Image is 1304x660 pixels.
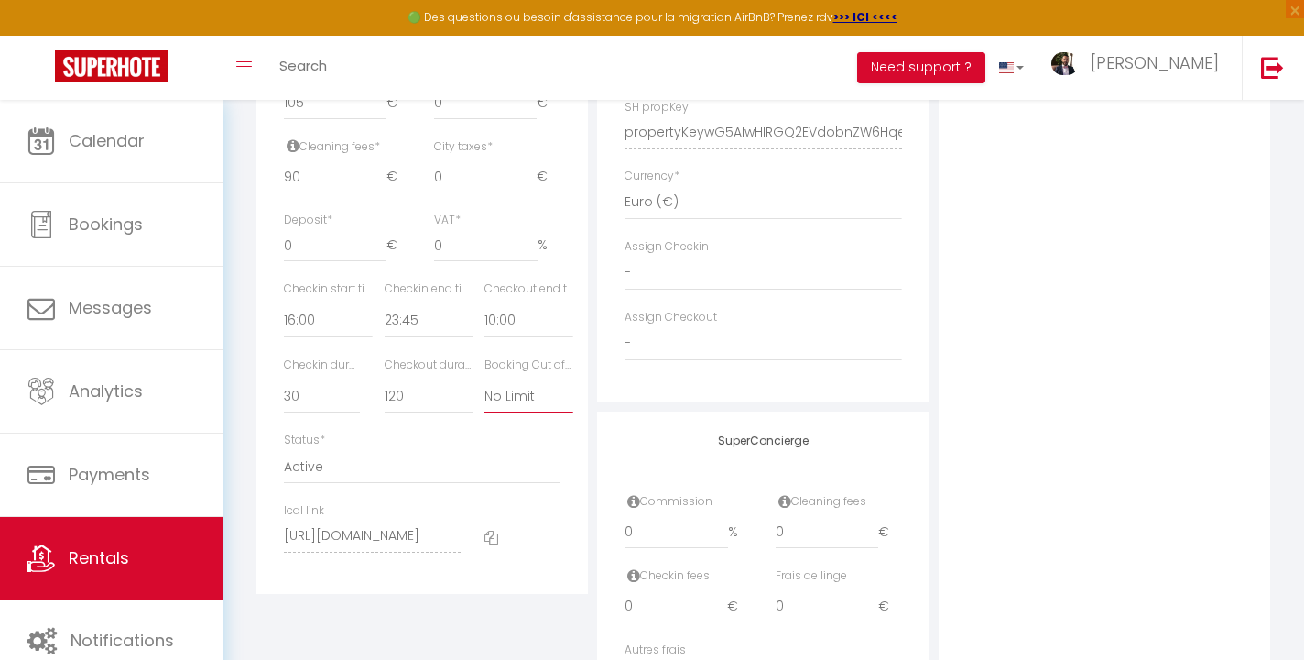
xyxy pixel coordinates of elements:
label: Cleaning fees [776,493,866,511]
span: € [878,590,902,623]
img: Super Booking [55,50,168,82]
span: Bookings [69,213,143,236]
i: Checkin fees [627,568,640,583]
span: € [386,87,410,120]
span: % [728,516,751,549]
label: Checkin end time [385,280,473,298]
label: Commission [625,493,712,511]
span: Calendar [69,129,145,152]
label: Currency [625,168,679,185]
button: Need support ? [857,52,985,83]
h4: SuperConcierge [625,434,901,447]
span: € [537,87,560,120]
i: Cleaning fees [778,494,791,509]
img: ... [1051,52,1079,75]
label: Checkin duration [284,357,360,374]
span: Payments [69,463,150,486]
a: >>> ICI <<<< [833,9,897,25]
span: € [727,590,751,623]
span: € [537,160,560,193]
label: Deposit [284,212,332,229]
span: [PERSON_NAME] [1091,51,1219,74]
span: Analytics [69,379,143,402]
label: Checkout duration [385,357,473,374]
label: input.concierge_other_fees [625,642,686,659]
span: Search [279,56,327,75]
i: Commission [627,494,640,509]
span: € [386,229,410,262]
label: Checkout end time [484,280,572,298]
label: Assign Checkout [625,309,717,326]
label: Cleaning fees [284,138,380,156]
label: Ical link [284,502,324,520]
label: Assign Checkin [625,238,709,256]
span: Notifications [71,629,174,652]
label: SH propKey [625,99,689,116]
a: Search [266,36,341,100]
label: Booking Cut off time [484,357,572,374]
span: Messages [69,296,152,319]
label: VAT [434,212,461,229]
span: % [538,229,560,262]
label: Checkin start time [284,280,372,298]
label: City taxes [434,138,493,156]
img: logout [1261,56,1284,79]
span: € [386,160,410,193]
i: Cleaning fees [287,138,299,153]
label: Checkin fees [625,567,710,585]
label: Status [284,432,325,449]
span: Rentals [69,546,129,569]
a: ... [PERSON_NAME] [1038,36,1242,100]
label: Checkin fees [776,567,847,585]
span: € [878,516,902,549]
